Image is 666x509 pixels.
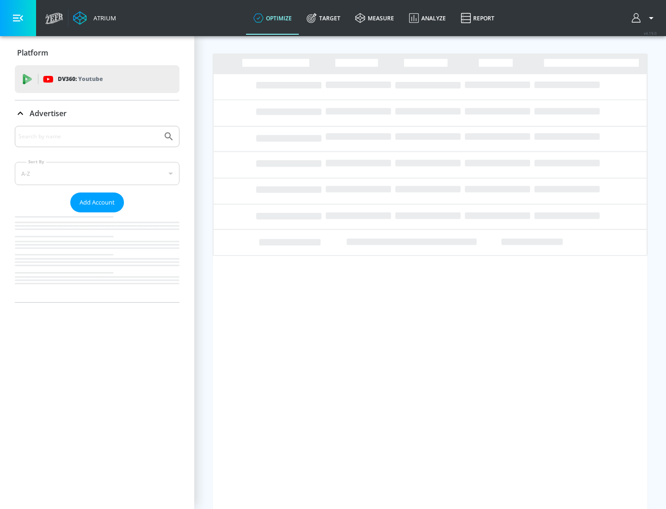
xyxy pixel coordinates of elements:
span: v 4.19.0 [644,31,657,36]
p: Platform [17,48,48,58]
div: Advertiser [15,100,179,126]
div: A-Z [15,162,179,185]
a: optimize [246,1,299,35]
span: Add Account [80,197,115,208]
a: Target [299,1,348,35]
p: Youtube [78,74,103,84]
a: Analyze [401,1,453,35]
input: Search by name [18,130,159,143]
a: Report [453,1,502,35]
a: Atrium [73,11,116,25]
button: Add Account [70,192,124,212]
div: Platform [15,40,179,66]
div: DV360: Youtube [15,65,179,93]
label: Sort By [26,159,46,165]
a: measure [348,1,401,35]
p: Advertiser [30,108,67,118]
p: DV360: [58,74,103,84]
nav: list of Advertiser [15,212,179,302]
div: Atrium [90,14,116,22]
div: Advertiser [15,126,179,302]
